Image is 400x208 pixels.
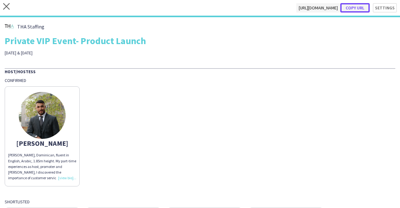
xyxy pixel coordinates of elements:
div: [PERSON_NAME] [8,140,76,146]
span: [URL][DOMAIN_NAME] [296,3,340,13]
img: thumb-3b4bedbe-2bfe-446a-a964-4b882512f058.jpg [19,92,66,139]
div: Private VIP Event- Product Launch [5,36,395,45]
div: Confirmed [5,78,395,83]
div: Host/Hostess [5,68,395,74]
div: [PERSON_NAME], Dominican, fluent in English, Arabic, 1.85m height. My part-time experiences as ho... [8,152,76,181]
button: Settings [373,3,397,13]
div: [DATE] & [DATE] [5,50,142,56]
div: Shortlisted [5,199,395,205]
button: Copy url [340,3,370,13]
img: thumb-b626c84d-0bd7-4810-9149-65418a83d306.png [5,22,14,31]
span: THA Staffing [17,24,44,29]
